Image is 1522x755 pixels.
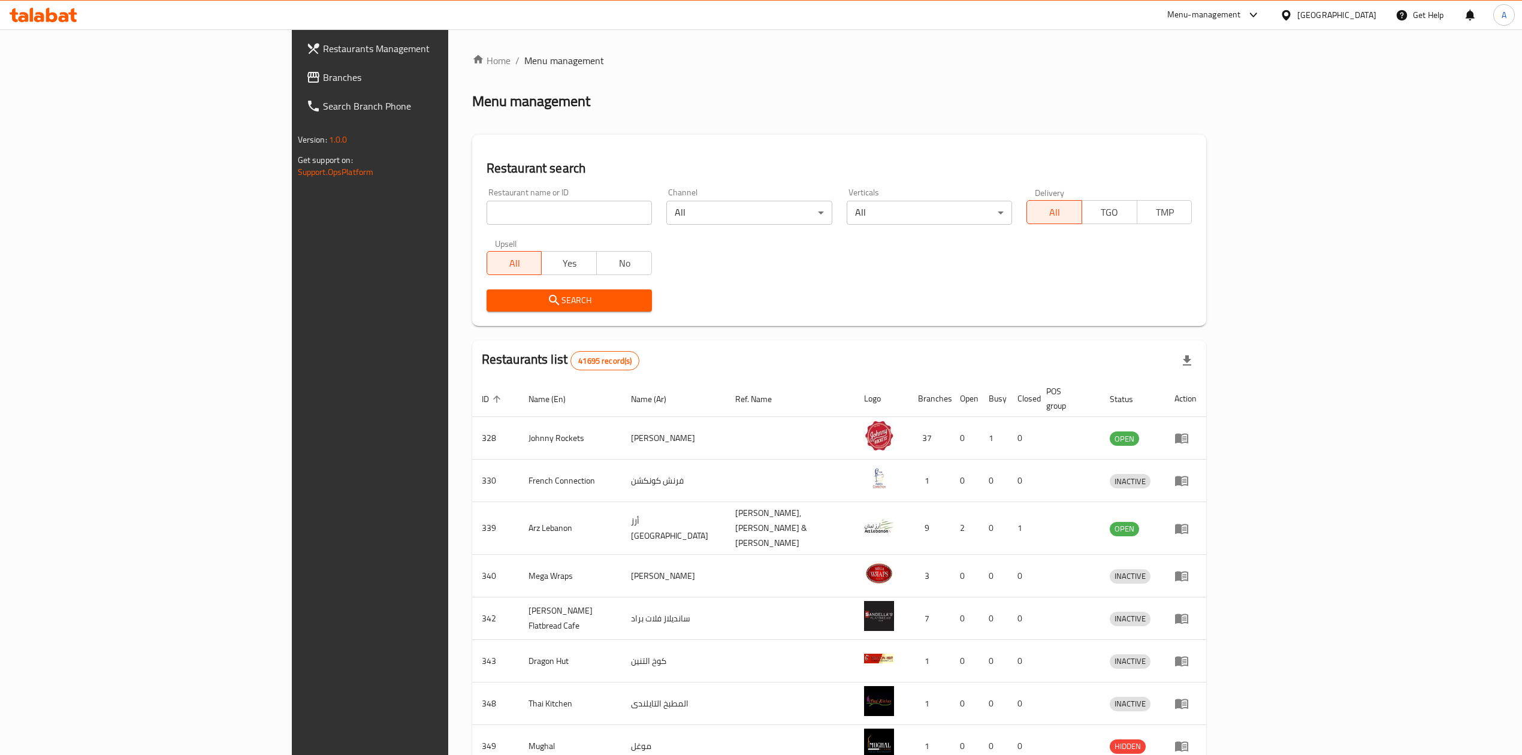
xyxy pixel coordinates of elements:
img: Dragon Hut [864,644,894,674]
button: All [1026,200,1082,224]
td: أرز [GEOGRAPHIC_DATA] [621,502,726,555]
span: Menu management [524,53,604,68]
td: 3 [908,555,950,597]
div: INACTIVE [1110,569,1150,584]
div: Menu [1174,739,1197,753]
div: Menu [1174,611,1197,626]
span: Name (En) [529,392,581,406]
nav: breadcrumb [472,53,1207,68]
div: Menu [1174,431,1197,445]
td: المطبخ التايلندى [621,682,726,725]
td: 0 [950,555,979,597]
span: Restaurants Management [323,41,536,56]
td: 0 [1008,597,1037,640]
div: INACTIVE [1110,654,1150,669]
td: French Connection [519,460,622,502]
button: All [487,251,542,275]
td: 0 [1008,682,1037,725]
span: INACTIVE [1110,612,1150,626]
span: All [1032,204,1077,221]
div: HIDDEN [1110,739,1146,754]
button: Search [487,289,652,312]
div: INACTIVE [1110,612,1150,626]
input: Search for restaurant name or ID.. [487,201,652,225]
h2: Restaurants list [482,351,640,370]
div: Menu-management [1167,8,1241,22]
button: TGO [1082,200,1137,224]
th: Open [950,380,979,417]
span: Branches [323,70,536,84]
div: Menu [1174,654,1197,668]
div: Menu [1174,569,1197,583]
td: 0 [979,555,1008,597]
img: Mega Wraps [864,558,894,588]
td: 2 [950,502,979,555]
span: ID [482,392,505,406]
div: All [666,201,832,225]
span: OPEN [1110,522,1139,536]
td: Arz Lebanon [519,502,622,555]
td: Mega Wraps [519,555,622,597]
td: 0 [950,682,979,725]
div: Menu [1174,473,1197,488]
img: French Connection [864,463,894,493]
span: Version: [298,132,327,147]
h2: Menu management [472,92,590,111]
div: INACTIVE [1110,697,1150,711]
td: 0 [979,640,1008,682]
span: Status [1110,392,1149,406]
td: 7 [908,597,950,640]
td: 0 [1008,640,1037,682]
td: 1 [908,640,950,682]
td: 0 [1008,460,1037,502]
span: INACTIVE [1110,475,1150,488]
td: سانديلاز فلات براد [621,597,726,640]
a: Search Branch Phone [297,92,546,120]
span: INACTIVE [1110,697,1150,711]
td: 1 [908,682,950,725]
a: Restaurants Management [297,34,546,63]
span: Search [496,293,642,308]
span: HIDDEN [1110,739,1146,753]
td: كوخ التنين [621,640,726,682]
img: Arz Lebanon [864,511,894,541]
span: INACTIVE [1110,654,1150,668]
span: TMP [1142,204,1188,221]
td: 1 [979,417,1008,460]
th: Busy [979,380,1008,417]
td: Johnny Rockets [519,417,622,460]
th: Branches [908,380,950,417]
a: Support.OpsPlatform [298,164,374,180]
td: 0 [979,502,1008,555]
div: [GEOGRAPHIC_DATA] [1297,8,1376,22]
td: 37 [908,417,950,460]
span: 41695 record(s) [571,355,639,367]
td: 0 [1008,417,1037,460]
td: 0 [979,597,1008,640]
td: Thai Kitchen [519,682,622,725]
div: Menu [1174,696,1197,711]
label: Delivery [1035,188,1065,197]
h2: Restaurant search [487,159,1192,177]
td: 0 [950,417,979,460]
td: [PERSON_NAME] [621,555,726,597]
span: Get support on: [298,152,353,168]
span: All [492,255,537,272]
th: Action [1165,380,1206,417]
td: 0 [1008,555,1037,597]
th: Closed [1008,380,1037,417]
div: Menu [1174,521,1197,536]
td: 0 [950,640,979,682]
div: OPEN [1110,431,1139,446]
td: 1 [908,460,950,502]
span: TGO [1087,204,1133,221]
span: A [1502,8,1506,22]
td: Dragon Hut [519,640,622,682]
span: No [602,255,647,272]
button: No [596,251,652,275]
a: Branches [297,63,546,92]
span: 1.0.0 [329,132,348,147]
td: 0 [979,682,1008,725]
